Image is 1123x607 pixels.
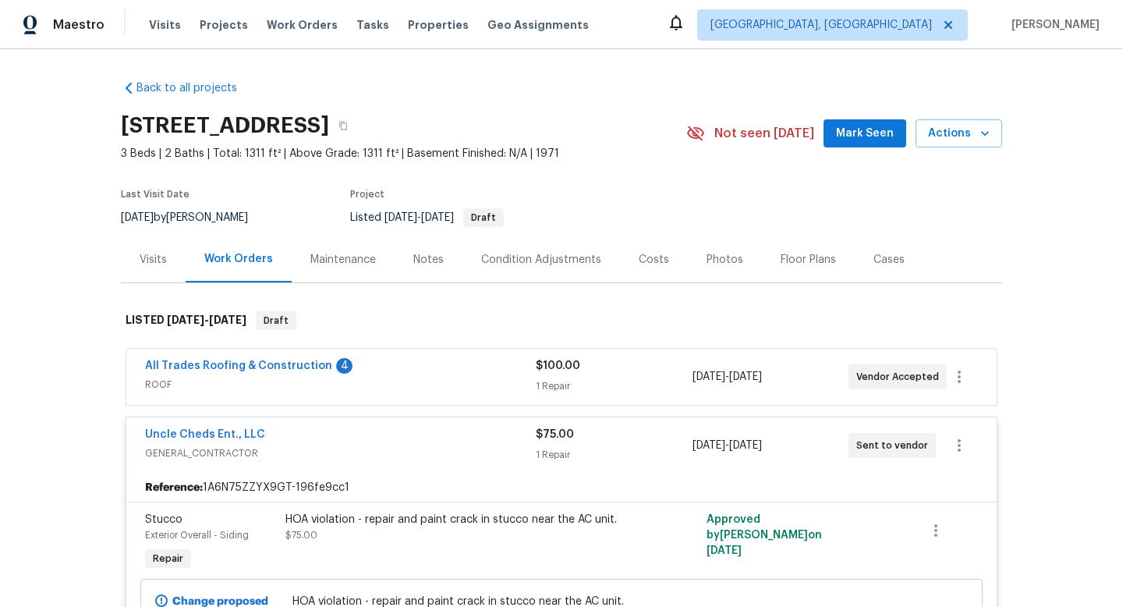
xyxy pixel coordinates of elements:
[536,429,574,440] span: $75.00
[267,17,338,33] span: Work Orders
[916,119,1002,148] button: Actions
[408,17,469,33] span: Properties
[145,480,203,495] b: Reference:
[836,124,894,144] span: Mark Seen
[126,474,997,502] div: 1A6N75ZZYX9GT-196fe9cc1
[856,369,945,385] span: Vendor Accepted
[126,311,246,330] h6: LISTED
[121,296,1002,346] div: LISTED [DATE]-[DATE]Draft
[536,360,580,371] span: $100.00
[707,545,742,556] span: [DATE]
[693,438,762,453] span: -
[200,17,248,33] span: Projects
[121,146,686,162] span: 3 Beds | 2 Baths | Total: 1311 ft² | Above Grade: 1311 ft² | Basement Finished: N/A | 1971
[729,440,762,451] span: [DATE]
[145,531,249,540] span: Exterior Overall - Siding
[421,212,454,223] span: [DATE]
[53,17,105,33] span: Maestro
[336,358,352,374] div: 4
[209,314,246,325] span: [DATE]
[121,212,154,223] span: [DATE]
[285,531,317,540] span: $75.00
[147,551,190,566] span: Repair
[310,252,376,268] div: Maintenance
[693,440,725,451] span: [DATE]
[873,252,905,268] div: Cases
[693,369,762,385] span: -
[1005,17,1100,33] span: [PERSON_NAME]
[487,17,589,33] span: Geo Assignments
[707,514,822,556] span: Approved by [PERSON_NAME] on
[145,360,332,371] a: All Trades Roofing & Construction
[149,17,181,33] span: Visits
[824,119,906,148] button: Mark Seen
[167,314,204,325] span: [DATE]
[121,208,267,227] div: by [PERSON_NAME]
[350,190,384,199] span: Project
[465,213,502,222] span: Draft
[145,377,536,392] span: ROOF
[536,378,692,394] div: 1 Repair
[928,124,990,144] span: Actions
[356,20,389,30] span: Tasks
[350,212,504,223] span: Listed
[856,438,934,453] span: Sent to vendor
[481,252,601,268] div: Condition Adjustments
[145,514,182,525] span: Stucco
[639,252,669,268] div: Costs
[204,251,273,267] div: Work Orders
[693,371,725,382] span: [DATE]
[729,371,762,382] span: [DATE]
[257,313,295,328] span: Draft
[384,212,417,223] span: [DATE]
[707,252,743,268] div: Photos
[329,112,357,140] button: Copy Address
[145,429,265,440] a: Uncle Cheds Ent., LLC
[121,190,190,199] span: Last Visit Date
[536,447,692,463] div: 1 Repair
[121,118,329,133] h2: [STREET_ADDRESS]
[384,212,454,223] span: -
[413,252,444,268] div: Notes
[121,80,271,96] a: Back to all projects
[285,512,627,527] div: HOA violation - repair and paint crack in stucco near the AC unit.
[140,252,167,268] div: Visits
[145,445,536,461] span: GENERAL_CONTRACTOR
[710,17,932,33] span: [GEOGRAPHIC_DATA], [GEOGRAPHIC_DATA]
[781,252,836,268] div: Floor Plans
[714,126,814,141] span: Not seen [DATE]
[167,314,246,325] span: -
[172,596,268,607] b: Change proposed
